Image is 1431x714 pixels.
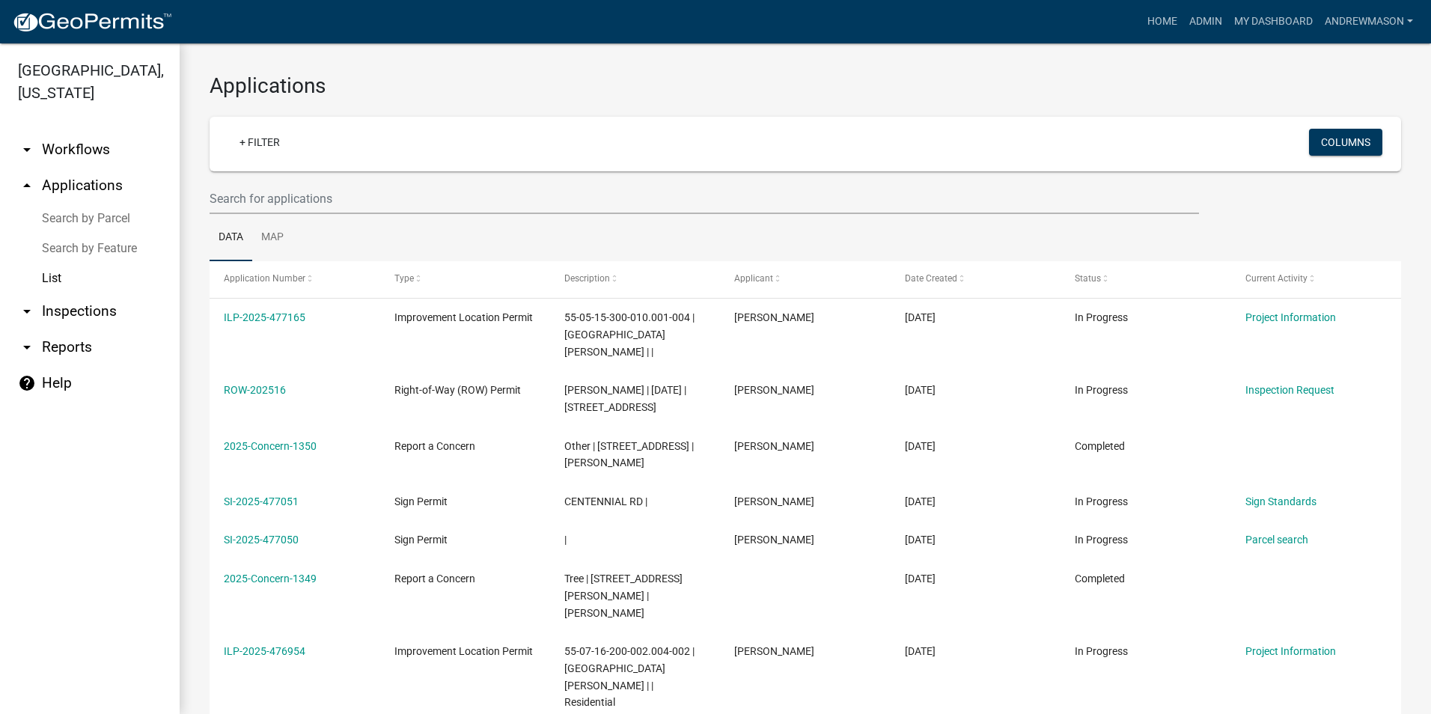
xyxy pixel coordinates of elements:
[1245,273,1308,284] span: Current Activity
[1141,7,1183,36] a: Home
[1061,261,1230,297] datatable-header-cell: Status
[394,573,475,585] span: Report a Concern
[394,645,533,657] span: Improvement Location Permit
[394,384,521,396] span: Right-of-Way (ROW) Permit
[394,311,533,323] span: Improvement Location Permit
[734,273,773,284] span: Applicant
[394,440,475,452] span: Report a Concern
[891,261,1061,297] datatable-header-cell: Date Created
[564,534,567,546] span: |
[1075,311,1128,323] span: In Progress
[252,214,293,262] a: Map
[734,495,814,507] span: Lori Kelleher
[1075,384,1128,396] span: In Progress
[564,645,695,708] span: 55-07-16-200-002.004-002 | N WILSON RD | | Residential
[224,645,305,657] a: ILP-2025-476954
[1075,573,1125,585] span: Completed
[224,440,317,452] a: 2025-Concern-1350
[224,534,299,546] a: SI-2025-477050
[210,183,1199,214] input: Search for applications
[1309,129,1382,156] button: Columns
[18,338,36,356] i: arrow_drop_down
[210,73,1401,99] h3: Applications
[1245,495,1316,507] a: Sign Standards
[564,573,683,619] span: Tree | 13920 N Stiles Road Mooresville | Randy Beck
[1245,311,1336,323] a: Project Information
[564,311,695,358] span: 55-05-15-300-010.001-004 | N ROMINE RD | |
[224,495,299,507] a: SI-2025-477051
[228,129,292,156] a: + Filter
[564,384,686,413] span: Autumn Yang | 09/16/2025 | 3355 Centennial Rd, Martinsville, IN 46151
[379,261,549,297] datatable-header-cell: Type
[224,311,305,323] a: ILP-2025-477165
[1319,7,1419,36] a: AndrewMason
[394,273,414,284] span: Type
[1228,7,1319,36] a: My Dashboard
[905,384,936,396] span: 09/11/2025
[394,495,448,507] span: Sign Permit
[734,645,814,657] span: Lisa Ryan
[734,534,814,546] span: Lori Kelleher
[734,440,814,452] span: Charlie Wilson
[1075,440,1125,452] span: Completed
[1075,495,1128,507] span: In Progress
[905,273,957,284] span: Date Created
[18,374,36,392] i: help
[905,495,936,507] span: 09/11/2025
[1245,645,1336,657] a: Project Information
[1075,645,1128,657] span: In Progress
[1183,7,1228,36] a: Admin
[905,534,936,546] span: 09/11/2025
[1245,384,1334,396] a: Inspection Request
[1231,261,1401,297] datatable-header-cell: Current Activity
[1075,273,1101,284] span: Status
[224,573,317,585] a: 2025-Concern-1349
[1245,534,1308,546] a: Parcel search
[564,440,694,469] span: Other | 7761 Baltimore Rd | Claudia Hayes
[734,384,814,396] span: Autumn Yang
[18,177,36,195] i: arrow_drop_up
[720,261,890,297] datatable-header-cell: Applicant
[210,214,252,262] a: Data
[18,141,36,159] i: arrow_drop_down
[905,311,936,323] span: 09/11/2025
[394,534,448,546] span: Sign Permit
[224,384,286,396] a: ROW-202516
[564,495,647,507] span: CENTENNIAL RD |
[18,302,36,320] i: arrow_drop_down
[905,573,936,585] span: 09/11/2025
[1075,534,1128,546] span: In Progress
[550,261,720,297] datatable-header-cell: Description
[210,261,379,297] datatable-header-cell: Application Number
[734,311,814,323] span: Tiffany Inglert
[905,645,936,657] span: 09/11/2025
[564,273,610,284] span: Description
[905,440,936,452] span: 09/11/2025
[224,273,305,284] span: Application Number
